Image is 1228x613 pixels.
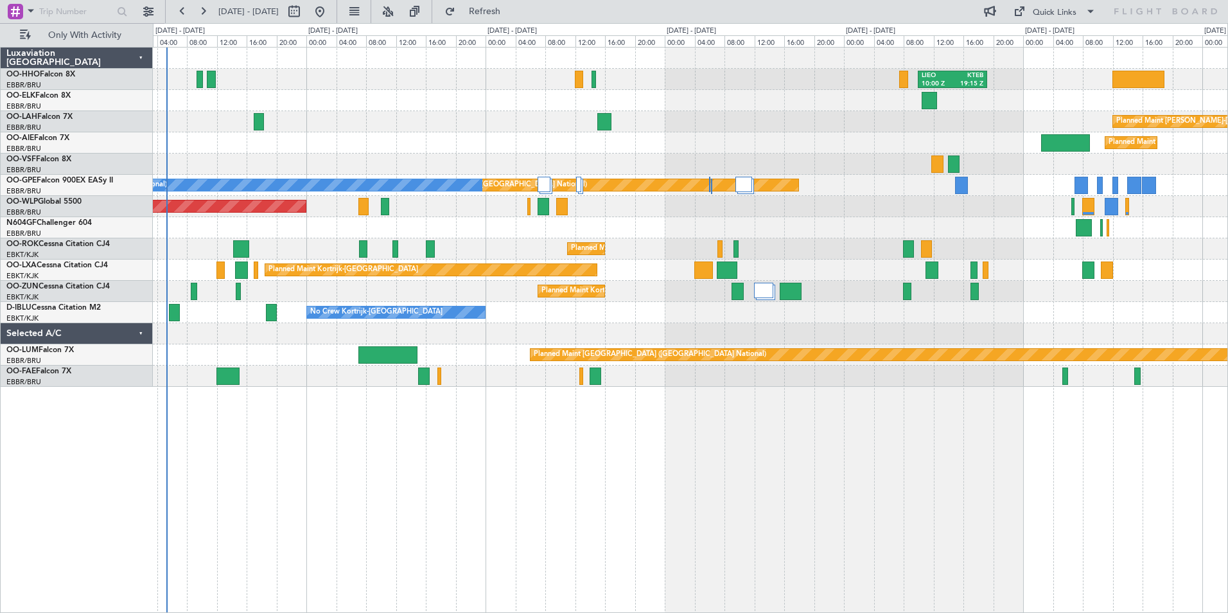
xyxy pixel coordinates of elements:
div: 04:00 [874,35,904,47]
div: 16:00 [247,35,276,47]
a: OO-AIEFalcon 7X [6,134,69,142]
a: OO-VSFFalcon 8X [6,155,71,163]
div: 08:00 [366,35,396,47]
div: Planned Maint Kortrijk-[GEOGRAPHIC_DATA] [571,239,721,258]
span: OO-LUM [6,346,39,354]
button: Only With Activity [14,25,139,46]
div: 16:00 [605,35,635,47]
div: 08:00 [724,35,754,47]
a: OO-LAHFalcon 7X [6,113,73,121]
a: OO-ZUNCessna Citation CJ4 [6,283,110,290]
a: EBKT/KJK [6,250,39,260]
a: EBBR/BRU [6,80,41,90]
div: 08:00 [1083,35,1112,47]
div: 00:00 [486,35,515,47]
a: EBBR/BRU [6,123,41,132]
button: Quick Links [1007,1,1102,22]
div: Planned Maint Kortrijk-[GEOGRAPHIC_DATA] [268,260,418,280]
div: 20:00 [456,35,486,47]
a: OO-LUMFalcon 7X [6,346,74,354]
div: 20:00 [814,35,844,47]
a: D-IBLUCessna Citation M2 [6,304,101,312]
div: 04:00 [516,35,545,47]
a: EBBR/BRU [6,208,41,217]
span: Refresh [458,7,512,16]
a: OO-ELKFalcon 8X [6,92,71,100]
a: EBBR/BRU [6,229,41,238]
span: OO-GPE [6,177,37,184]
span: N604GF [6,219,37,227]
a: EBKT/KJK [6,271,39,281]
a: EBBR/BRU [6,356,41,366]
div: 16:00 [784,35,814,47]
div: [DATE] - [DATE] [308,26,358,37]
div: 04:00 [1053,35,1083,47]
span: OO-WLP [6,198,38,206]
button: Refresh [439,1,516,22]
span: OO-ZUN [6,283,39,290]
div: [DATE] - [DATE] [155,26,205,37]
input: Trip Number [39,2,113,21]
div: Planned Maint Kortrijk-[GEOGRAPHIC_DATA] [541,281,691,301]
a: EBBR/BRU [6,144,41,154]
span: OO-ELK [6,92,35,100]
div: No Crew Kortrijk-[GEOGRAPHIC_DATA] [310,303,443,322]
div: 20:00 [635,35,665,47]
div: Planned Maint [GEOGRAPHIC_DATA] ([GEOGRAPHIC_DATA] National) [534,345,766,364]
span: D-IBLU [6,304,31,312]
div: Quick Links [1033,6,1076,19]
span: OO-LAH [6,113,37,121]
a: EBKT/KJK [6,314,39,323]
a: OO-GPEFalcon 900EX EASy II [6,177,113,184]
div: 10:00 Z [922,80,952,89]
div: 16:00 [1143,35,1172,47]
a: OO-FAEFalcon 7X [6,368,71,375]
span: OO-VSF [6,155,36,163]
div: 20:00 [1173,35,1202,47]
div: LIEO [922,71,952,80]
a: EBBR/BRU [6,377,41,387]
div: 04:00 [695,35,724,47]
span: Only With Activity [33,31,136,40]
div: 00:00 [306,35,336,47]
div: KTEB [952,71,983,80]
div: 12:00 [755,35,784,47]
div: 00:00 [1023,35,1053,47]
a: OO-WLPGlobal 5500 [6,198,82,206]
a: EBBR/BRU [6,186,41,196]
span: OO-FAE [6,368,36,375]
span: [DATE] - [DATE] [218,6,279,17]
a: OO-ROKCessna Citation CJ4 [6,240,110,248]
div: 08:00 [187,35,216,47]
span: OO-ROK [6,240,39,248]
div: 00:00 [844,35,873,47]
div: 12:00 [1113,35,1143,47]
div: 16:00 [963,35,993,47]
div: [DATE] - [DATE] [487,26,537,37]
div: [DATE] - [DATE] [1025,26,1074,37]
div: 08:00 [545,35,575,47]
div: 12:00 [575,35,605,47]
a: EBBR/BRU [6,165,41,175]
a: OO-LXACessna Citation CJ4 [6,262,108,269]
a: EBBR/BRU [6,102,41,111]
div: 08:00 [904,35,933,47]
div: 16:00 [426,35,455,47]
div: 20:00 [277,35,306,47]
a: OO-HHOFalcon 8X [6,71,75,78]
div: 12:00 [217,35,247,47]
div: [DATE] - [DATE] [667,26,716,37]
a: N604GFChallenger 604 [6,219,92,227]
span: OO-LXA [6,262,37,269]
a: EBKT/KJK [6,292,39,302]
div: 04:00 [337,35,366,47]
div: 04:00 [157,35,187,47]
span: OO-HHO [6,71,40,78]
div: 00:00 [665,35,694,47]
div: 12:00 [934,35,963,47]
div: 20:00 [994,35,1023,47]
span: OO-AIE [6,134,34,142]
div: 19:15 Z [952,80,983,89]
div: [DATE] - [DATE] [846,26,895,37]
div: 12:00 [396,35,426,47]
